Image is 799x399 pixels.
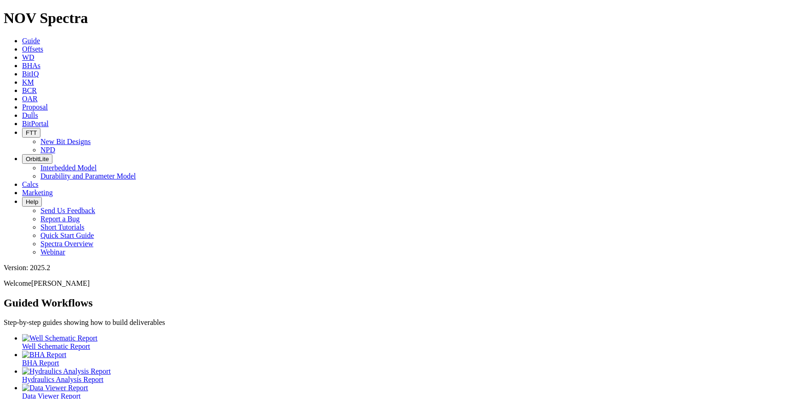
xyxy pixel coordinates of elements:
[22,120,49,127] a: BitPortal
[40,146,55,154] a: NPD
[22,189,53,197] a: Marketing
[26,129,37,136] span: FTT
[22,376,103,383] span: Hydraulics Analysis Report
[4,264,795,272] div: Version: 2025.2
[40,138,91,145] a: New Bit Designs
[22,95,38,103] a: OAR
[22,334,97,342] img: Well Schematic Report
[22,342,90,350] span: Well Schematic Report
[4,297,795,309] h2: Guided Workflows
[22,45,43,53] a: Offsets
[40,215,80,223] a: Report a Bug
[22,87,37,94] a: BCR
[40,223,85,231] a: Short Tutorials
[40,172,136,180] a: Durability and Parameter Model
[40,248,65,256] a: Webinar
[40,207,95,214] a: Send Us Feedback
[22,62,40,69] a: BHAs
[22,334,795,350] a: Well Schematic Report Well Schematic Report
[22,180,39,188] a: Calcs
[22,154,52,164] button: OrbitLite
[31,279,90,287] span: [PERSON_NAME]
[22,111,38,119] a: Dulls
[4,318,795,327] p: Step-by-step guides showing how to build deliverables
[22,78,34,86] a: KM
[22,359,59,367] span: BHA Report
[22,53,34,61] a: WD
[22,367,111,376] img: Hydraulics Analysis Report
[22,103,48,111] a: Proposal
[40,240,93,248] a: Spectra Overview
[26,156,49,162] span: OrbitLite
[22,128,40,138] button: FTT
[40,231,94,239] a: Quick Start Guide
[4,10,795,27] h1: NOV Spectra
[22,384,88,392] img: Data Viewer Report
[26,198,38,205] span: Help
[22,70,39,78] a: BitIQ
[22,351,795,367] a: BHA Report BHA Report
[22,367,795,383] a: Hydraulics Analysis Report Hydraulics Analysis Report
[22,37,40,45] a: Guide
[4,279,795,288] p: Welcome
[22,351,66,359] img: BHA Report
[22,197,42,207] button: Help
[40,164,97,172] a: Interbedded Model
